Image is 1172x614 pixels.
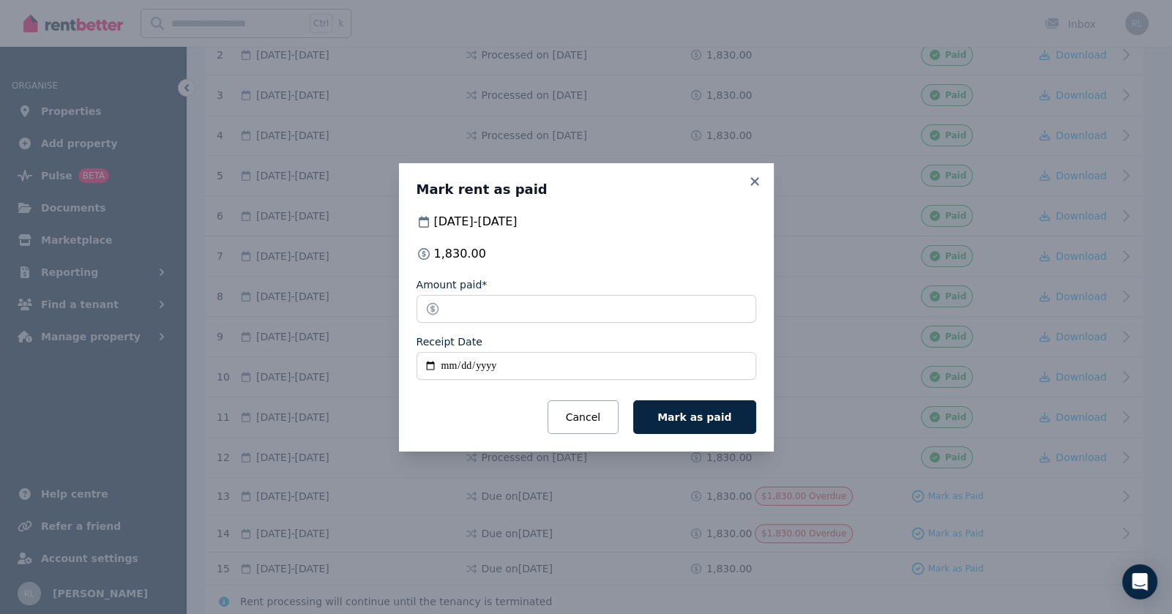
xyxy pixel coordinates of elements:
button: Mark as paid [633,400,755,434]
span: [DATE] - [DATE] [434,213,518,231]
span: 1,830.00 [434,245,486,263]
label: Receipt Date [417,334,482,349]
label: Amount paid* [417,277,488,292]
button: Cancel [548,400,619,434]
div: Open Intercom Messenger [1122,564,1157,599]
span: Mark as paid [657,411,731,423]
h3: Mark rent as paid [417,181,756,198]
